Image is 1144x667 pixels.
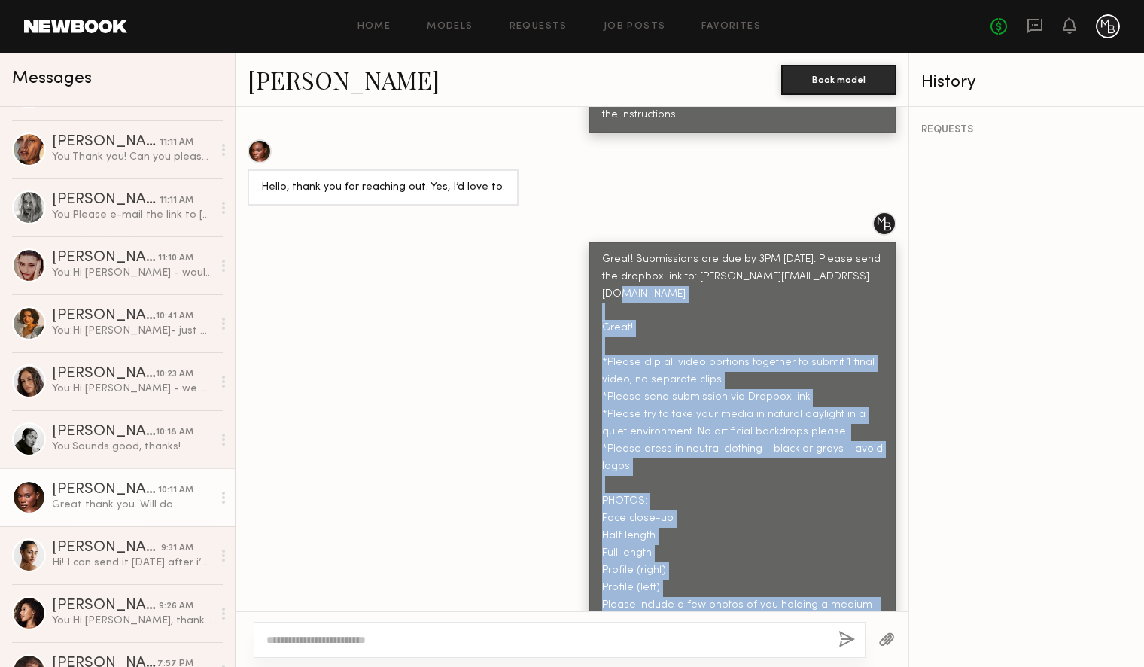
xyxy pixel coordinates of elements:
[52,150,212,164] div: You: Thank you! Can you please send to [PERSON_NAME][EMAIL_ADDRESS][DOMAIN_NAME] ?
[52,208,212,222] div: You: Please e-mail the link to [PERSON_NAME][EMAIL_ADDRESS][DOMAIN_NAME] -deadline EOD [DATE], if...
[52,193,160,208] div: [PERSON_NAME]
[52,556,212,570] div: Hi! I can send it [DATE] after i’m done working.
[161,541,193,556] div: 9:31 AM
[52,324,212,338] div: You: Hi [PERSON_NAME]- just wanted to check in on this request. We are now accepting self tapes i...
[427,22,473,32] a: Models
[52,498,212,512] div: Great thank you. Will do
[510,22,567,32] a: Requests
[158,483,193,498] div: 10:11 AM
[921,125,1132,136] div: REQUESTS
[160,136,193,150] div: 11:11 AM
[921,74,1132,91] div: History
[160,193,193,208] div: 11:11 AM
[52,367,156,382] div: [PERSON_NAME]
[781,65,896,95] button: Book model
[159,599,193,614] div: 9:26 AM
[248,63,440,96] a: [PERSON_NAME]
[52,614,212,628] div: You: Hi [PERSON_NAME], thank you! The rate for this project starts at $200 pr hr -- 2 hr minimum.
[701,22,761,32] a: Favorites
[261,179,505,196] div: Hello, thank you for reaching out. Yes, I’d love to.
[52,309,156,324] div: [PERSON_NAME]
[158,251,193,266] div: 11:10 AM
[156,367,193,382] div: 10:23 AM
[52,425,156,440] div: [PERSON_NAME]
[52,541,161,556] div: [PERSON_NAME]
[52,483,158,498] div: [PERSON_NAME]
[52,135,160,150] div: [PERSON_NAME]
[357,22,391,32] a: Home
[52,266,212,280] div: You: Hi [PERSON_NAME] - would love for you to submit a self-tape for our upcoming shoot (10/8-10/...
[781,72,896,85] a: Book model
[52,598,159,614] div: [PERSON_NAME]
[604,22,666,32] a: Job Posts
[52,251,158,266] div: [PERSON_NAME]
[156,425,193,440] div: 10:18 AM
[12,70,92,87] span: Messages
[156,309,193,324] div: 10:41 AM
[52,382,212,396] div: You: Hi [PERSON_NAME] - we are [PERSON_NAME], a made for mama handbag line in [GEOGRAPHIC_DATA]. ...
[52,440,212,454] div: You: Sounds good, thanks!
